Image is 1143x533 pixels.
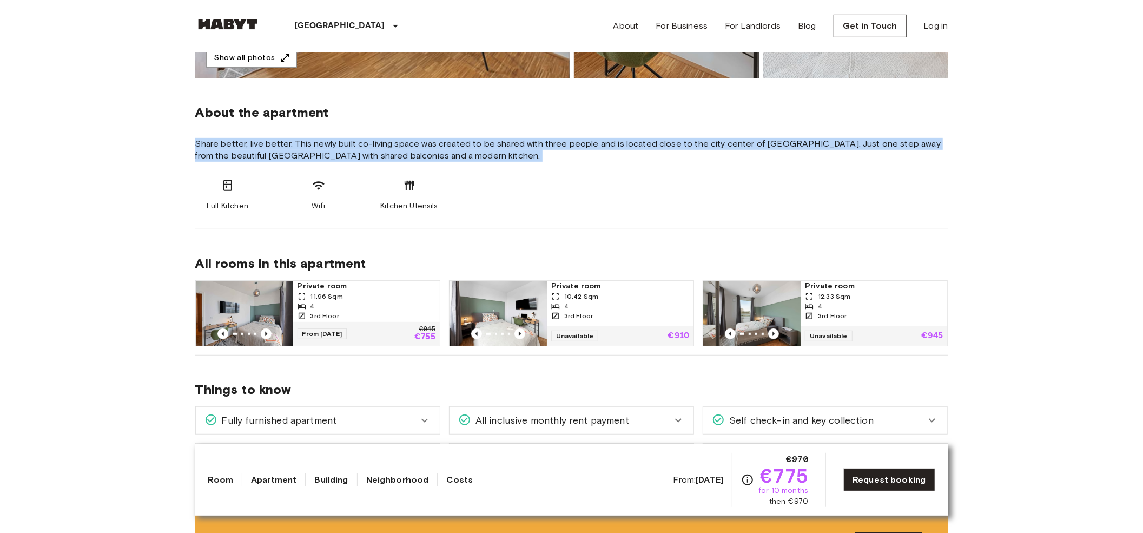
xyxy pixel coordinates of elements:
[195,19,260,30] img: Habyt
[196,281,293,346] img: Marketing picture of unit DE-02-019-002-03HF
[668,332,690,340] p: €910
[703,281,801,346] img: Marketing picture of unit DE-02-019-002-01HF
[656,19,708,32] a: For Business
[208,473,234,486] a: Room
[195,280,440,346] a: Marketing picture of unit DE-02-019-002-03HFPrevious imagePrevious imagePrivate room11.96 Sqm43rd...
[551,331,599,341] span: Unavailable
[195,104,329,121] span: About the apartment
[787,453,809,466] span: €970
[207,201,248,212] span: Full Kitchen
[805,281,943,292] span: Private room
[298,281,435,292] span: Private room
[564,311,593,321] span: 3rd Floor
[564,292,598,301] span: 10.42 Sqm
[195,138,948,162] span: Share better, live better. This newly built co-living space was created to be shared with three p...
[450,281,547,346] img: Marketing picture of unit DE-02-019-002-02HF
[419,326,435,333] p: €945
[696,475,723,485] b: [DATE]
[366,473,429,486] a: Neighborhood
[741,473,754,486] svg: Check cost overview for full price breakdown. Please note that discounts apply to new joiners onl...
[514,328,525,339] button: Previous image
[314,473,348,486] a: Building
[613,19,639,32] a: About
[551,281,689,292] span: Private room
[312,201,325,212] span: Wifi
[834,15,907,37] a: Get in Touch
[921,332,943,340] p: €945
[195,381,948,398] span: Things to know
[380,201,438,212] span: Kitchen Utensils
[703,444,947,471] div: Pets are not allowed
[446,473,473,486] a: Costs
[310,301,315,311] span: 4
[673,474,724,486] span: From:
[195,255,948,272] span: All rooms in this apartment
[564,301,569,311] span: 4
[725,413,874,427] span: Self check-in and key collection
[798,19,816,32] a: Blog
[251,473,296,486] a: Apartment
[310,292,343,301] span: 11.96 Sqm
[450,407,693,434] div: All inclusive monthly rent payment
[818,301,822,311] span: 4
[217,328,228,339] button: Previous image
[761,466,809,485] span: €775
[261,328,272,339] button: Previous image
[924,19,948,32] a: Log in
[769,496,808,507] span: then €970
[703,407,947,434] div: Self check-in and key collection
[725,328,736,339] button: Previous image
[450,444,693,471] div: Confirmation for city registrations
[310,311,339,321] span: 3rd Floor
[768,328,779,339] button: Previous image
[217,413,337,427] span: Fully furnished apartment
[295,19,385,32] p: [GEOGRAPHIC_DATA]
[196,444,440,471] div: Smooth booking process
[206,48,297,68] button: Show all photos
[471,328,482,339] button: Previous image
[758,485,808,496] span: for 10 months
[818,292,850,301] span: 12.33 Sqm
[298,328,347,339] span: From [DATE]
[471,413,629,427] span: All inclusive monthly rent payment
[843,469,935,491] a: Request booking
[818,311,847,321] span: 3rd Floor
[725,19,781,32] a: For Landlords
[805,331,853,341] span: Unavailable
[196,407,440,434] div: Fully furnished apartment
[414,333,435,341] p: €755
[449,280,694,346] a: Marketing picture of unit DE-02-019-002-02HFPrevious imagePrevious imagePrivate room10.42 Sqm43rd...
[703,280,948,346] a: Marketing picture of unit DE-02-019-002-01HFPrevious imagePrevious imagePrivate room12.33 Sqm43rd...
